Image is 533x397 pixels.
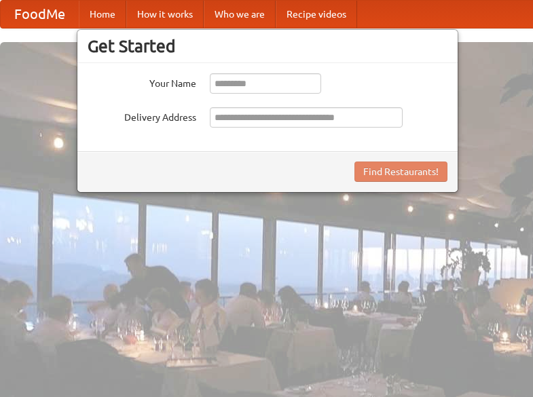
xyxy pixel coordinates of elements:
[88,107,196,124] label: Delivery Address
[88,36,447,56] h3: Get Started
[276,1,357,28] a: Recipe videos
[204,1,276,28] a: Who we are
[88,73,196,90] label: Your Name
[354,162,447,182] button: Find Restaurants!
[79,1,126,28] a: Home
[1,1,79,28] a: FoodMe
[126,1,204,28] a: How it works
